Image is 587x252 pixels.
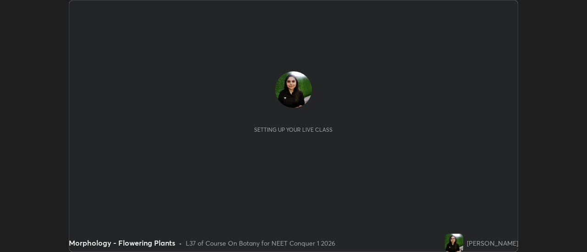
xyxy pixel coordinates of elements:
img: aa97c0b33461472bbca34f075a68170c.jpg [275,71,312,108]
div: L37 of Course On Botany for NEET Conquer 1 2026 [186,238,335,248]
img: aa97c0b33461472bbca34f075a68170c.jpg [445,234,463,252]
div: • [179,238,182,248]
div: [PERSON_NAME] [467,238,518,248]
div: Setting up your live class [254,126,332,133]
div: Morphology - Flowering Plants [69,237,175,248]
